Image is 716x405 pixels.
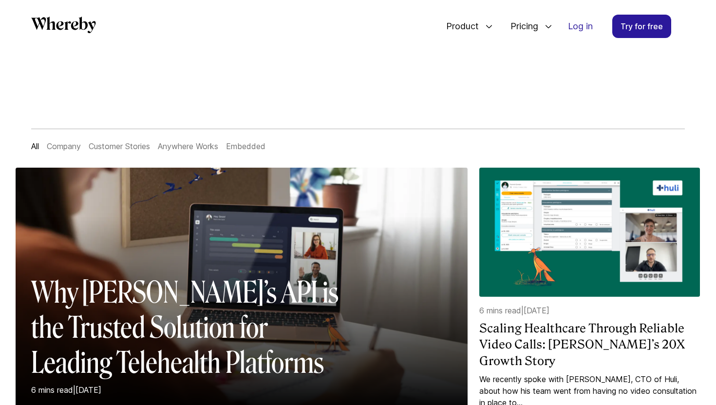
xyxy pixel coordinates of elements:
[612,15,671,38] a: Try for free
[31,384,348,396] p: 6 mins read | [DATE]
[31,275,348,380] h2: Why [PERSON_NAME]’s API is the Trusted Solution for Leading Telehealth Platforms
[31,17,96,33] svg: Whereby
[479,320,699,369] a: Scaling Healthcare Through Reliable Video Calls: [PERSON_NAME]’s 20X Growth Story
[226,141,265,151] a: Embedded
[560,15,601,38] a: Log in
[89,141,150,151] a: Customer Stories
[479,305,699,316] p: 6 mins read | [DATE]
[47,141,81,151] a: Company
[31,141,39,151] a: All
[158,141,218,151] a: Anywhere Works
[501,10,541,42] span: Pricing
[31,17,96,37] a: Whereby
[436,10,481,42] span: Product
